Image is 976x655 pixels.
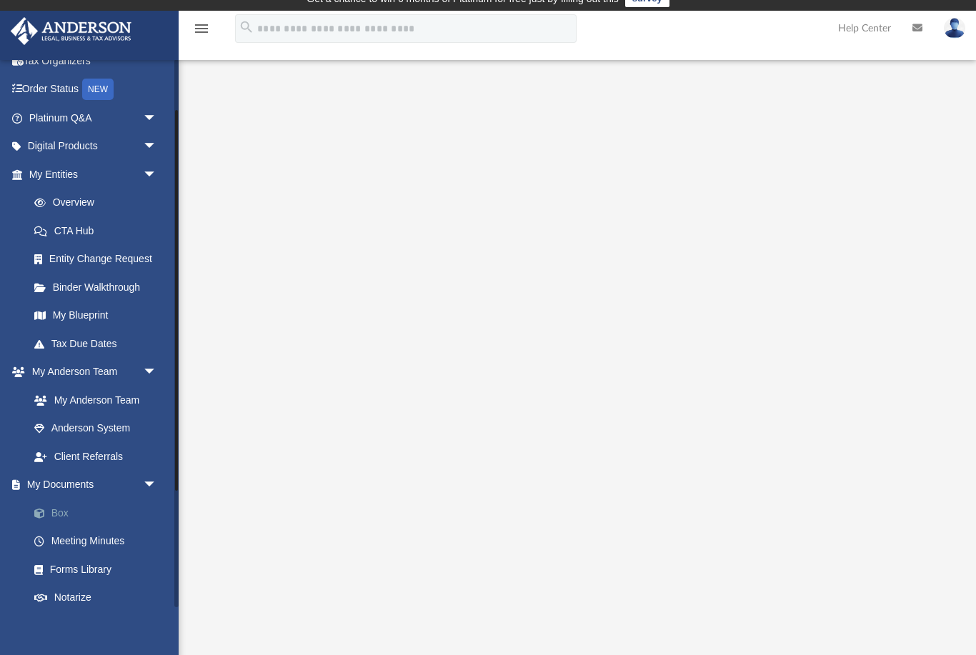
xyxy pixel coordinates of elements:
[20,414,171,443] a: Anderson System
[20,189,179,217] a: Overview
[143,471,171,500] span: arrow_drop_down
[143,358,171,387] span: arrow_drop_down
[10,46,179,75] a: Tax Organizers
[239,19,254,35] i: search
[10,75,179,104] a: Order StatusNEW
[20,555,171,584] a: Forms Library
[20,329,179,358] a: Tax Due Dates
[10,104,179,132] a: Platinum Q&Aarrow_drop_down
[944,18,965,39] img: User Pic
[20,527,179,556] a: Meeting Minutes
[20,301,171,330] a: My Blueprint
[20,273,179,301] a: Binder Walkthrough
[10,471,179,499] a: My Documentsarrow_drop_down
[20,584,179,612] a: Notarize
[143,160,171,189] span: arrow_drop_down
[193,20,210,37] i: menu
[10,132,179,161] a: Digital Productsarrow_drop_down
[143,132,171,161] span: arrow_drop_down
[143,104,171,133] span: arrow_drop_down
[20,216,179,245] a: CTA Hub
[6,17,136,45] img: Anderson Advisors Platinum Portal
[82,79,114,100] div: NEW
[20,499,179,527] a: Box
[20,245,179,274] a: Entity Change Request
[193,27,210,37] a: menu
[20,386,164,414] a: My Anderson Team
[20,442,171,471] a: Client Referrals
[10,160,179,189] a: My Entitiesarrow_drop_down
[10,358,171,386] a: My Anderson Teamarrow_drop_down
